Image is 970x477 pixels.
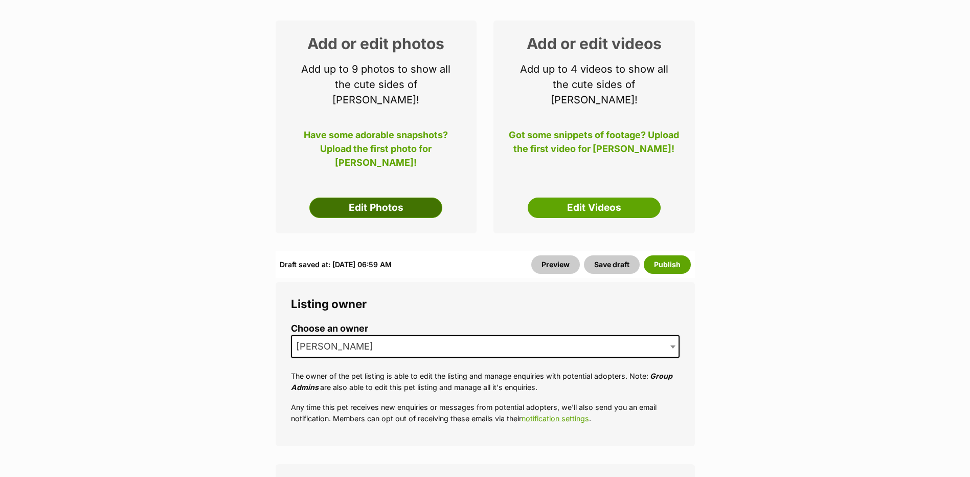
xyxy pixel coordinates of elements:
[291,36,462,51] h2: Add or edit photos
[291,372,672,391] em: Group Admins
[291,297,367,311] span: Listing owner
[509,128,680,162] p: Got some snippets of footage? Upload the first video for [PERSON_NAME]!
[309,198,442,218] a: Edit Photos
[280,255,392,274] div: Draft saved at: [DATE] 06:59 AM
[291,371,680,393] p: The owner of the pet listing is able to edit the listing and manage enquiries with potential adop...
[291,323,680,334] label: Choose an owner
[291,61,462,107] p: Add up to 9 photos to show all the cute sides of [PERSON_NAME]!
[509,61,680,107] p: Add up to 4 videos to show all the cute sides of [PERSON_NAME]!
[292,339,384,354] span: Joanne Gibbs
[291,402,680,424] p: Any time this pet receives new enquiries or messages from potential adopters, we'll also send you...
[509,36,680,51] h2: Add or edit videos
[291,335,680,358] span: Joanne Gibbs
[584,255,640,274] button: Save draft
[522,414,589,423] a: notification settings
[644,255,691,274] button: Publish
[528,198,661,218] a: Edit Videos
[291,128,462,162] p: Have some adorable snapshots? Upload the first photo for [PERSON_NAME]!
[531,255,580,274] a: Preview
